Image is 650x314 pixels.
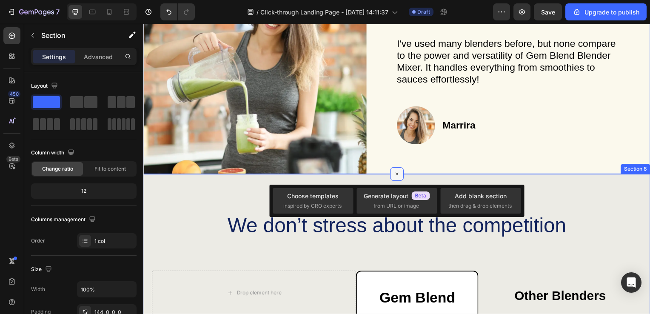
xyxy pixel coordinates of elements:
[31,285,45,293] div: Width
[31,80,60,92] div: Layout
[77,282,136,297] input: Auto
[160,3,195,20] div: Undo/Redo
[541,9,555,16] span: Save
[94,237,134,245] div: 1 col
[94,268,139,274] div: Drop element here
[364,191,430,200] div: Generate layout
[255,83,294,121] img: gempages_512424047775057032-2c3e43dd-69dd-4d1a-b58f-e00043d11daa.png
[338,266,501,282] p: Other Blenders
[6,156,20,163] div: Beta
[373,202,419,210] span: from URL or image
[455,191,507,200] div: Add blank section
[31,147,76,159] div: Column width
[31,264,54,275] div: Size
[260,8,388,17] span: Click-through Landing Page - [DATE] 14:11:37
[84,52,113,61] p: Advanced
[143,24,650,314] iframe: Design area
[417,8,430,16] span: Draft
[534,3,562,20] button: Save
[9,190,502,217] h2: We don’t stress about the competition
[482,143,509,150] div: Section 8
[216,267,336,285] p: Gem Blend
[573,8,639,17] div: Upgrade to publish
[41,30,111,40] p: Section
[565,3,647,20] button: Upgrade to publish
[257,8,259,17] span: /
[621,272,641,293] div: Open Intercom Messenger
[33,185,135,197] div: 12
[94,165,126,173] span: Fit to content
[8,91,20,97] div: 450
[448,202,512,210] span: then drag & drop elements
[56,7,60,17] p: 7
[283,202,342,210] span: inspired by CRO experts
[287,191,339,200] div: Choose templates
[300,95,335,109] h3: Marrira
[3,3,63,20] button: 7
[31,237,45,245] div: Order
[42,165,73,173] span: Change ratio
[42,52,66,61] p: Settings
[31,214,97,226] div: Columns management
